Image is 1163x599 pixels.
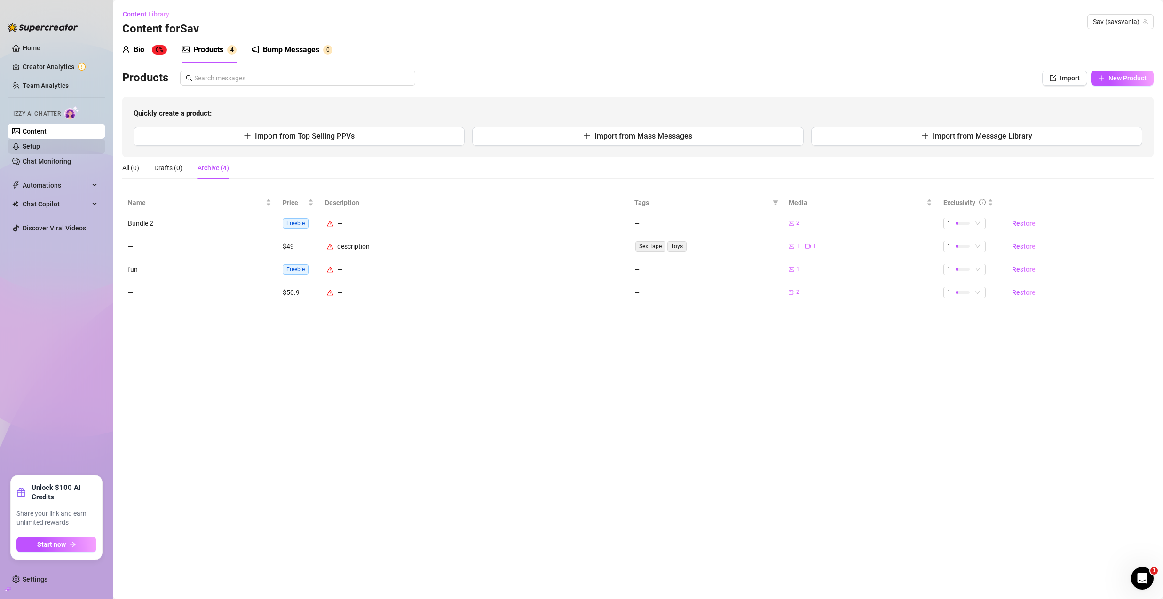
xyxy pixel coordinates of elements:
span: video-camera [805,244,811,249]
h3: Content for Sav [122,22,199,37]
span: New Product [1108,74,1147,82]
span: filter [771,196,780,210]
span: video-camera [789,290,794,295]
span: warning [327,220,333,227]
button: Restore [1005,262,1043,277]
th: Name [122,194,277,212]
a: Chat Monitoring [23,158,71,165]
h3: Products [122,71,168,86]
span: plus [244,132,251,140]
span: picture [182,46,190,53]
span: 1 [796,265,799,274]
a: Content [23,127,47,135]
a: Discover Viral Videos [23,224,86,232]
sup: 0% [152,45,167,55]
span: Freebie [283,218,309,229]
span: search [186,75,192,81]
div: All (0) [122,163,139,173]
span: picture [789,244,794,249]
button: Restore [1005,216,1043,231]
img: logo-BBDzfeDw.svg [8,23,78,32]
span: Izzy AI Chatter [13,110,61,118]
button: Import [1042,71,1087,86]
td: fun [122,258,277,281]
span: Price [283,197,306,208]
button: Content Library [122,7,177,22]
span: Import from Top Selling PPVs [255,132,355,141]
a: Home [23,44,40,52]
div: description [337,241,370,252]
span: filter [773,200,778,205]
span: Import from Mass Messages [594,132,692,141]
span: Tags [634,197,769,208]
span: 4 [230,47,234,53]
span: 2 [796,219,799,228]
td: — [629,212,783,235]
span: Sav (savsvania) [1093,15,1148,29]
span: plus [921,132,929,140]
td: — [122,235,277,258]
span: Sex Tape [635,241,665,252]
td: Bundle 2 [122,212,277,235]
span: warning [327,243,333,250]
span: 1 [947,241,951,252]
div: — [325,287,623,298]
span: picture [789,221,794,226]
div: — [325,218,623,229]
span: picture [789,267,794,272]
span: arrow-right [70,541,76,548]
div: Products [193,44,223,55]
td: — [122,281,277,304]
div: Bio [134,44,144,55]
a: Setup [23,142,40,150]
button: Start nowarrow-right [16,537,96,552]
span: 1 [947,287,951,298]
a: Settings [23,575,47,583]
span: Freebie [283,264,309,275]
th: Media [783,194,938,212]
span: Content Library [123,10,169,18]
span: Restore [1012,243,1036,250]
th: Description [319,194,629,212]
span: notification [252,46,259,53]
div: — [325,264,623,275]
img: AI Chatter [64,106,79,119]
span: Start now [37,541,66,548]
div: Archive (4) [198,163,229,173]
div: Drafts (0) [154,163,182,173]
span: 1 [813,242,816,251]
sup: 4 [227,45,237,55]
span: Toys [667,241,687,252]
span: Import from Message Library [933,132,1032,141]
button: New Product [1091,71,1154,86]
iframe: Intercom live chat [1131,567,1154,590]
td: — [629,258,783,281]
th: Tags [629,194,783,212]
span: 1 [947,218,951,229]
strong: Unlock $100 AI Credits [32,483,96,502]
span: gift [16,488,26,497]
span: thunderbolt [12,181,20,189]
span: Restore [1012,266,1036,273]
button: Restore [1005,285,1043,300]
span: 1 [796,242,799,251]
td: $49 [277,235,319,258]
span: warning [327,266,333,273]
span: plus [1098,75,1105,81]
img: Chat Copilot [12,201,18,207]
span: 1 [947,264,951,275]
span: Restore [1012,289,1036,296]
td: — [629,281,783,304]
span: user [122,46,130,53]
span: Media [789,197,925,208]
span: Automations [23,178,89,193]
span: warning [327,289,333,296]
strong: Quickly create a product: [134,109,212,118]
th: Price [277,194,319,212]
span: import [1050,75,1056,81]
span: 2 [796,288,799,297]
div: Bump Messages [263,44,319,55]
button: Import from Top Selling PPVs [134,127,465,146]
span: Name [128,197,264,208]
button: Import from Message Library [811,127,1142,146]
